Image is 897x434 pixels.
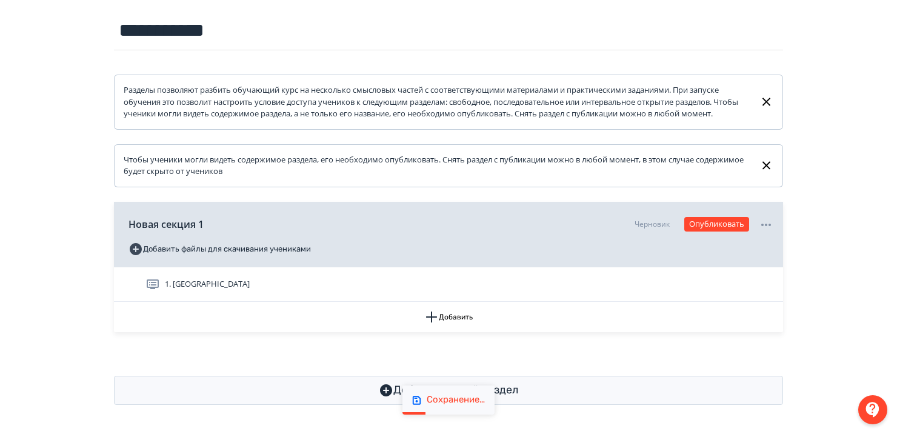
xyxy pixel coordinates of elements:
[635,219,670,230] div: Черновик
[124,84,750,120] div: Разделы позволяют разбить обучающий курс на несколько смысловых частей с соответствующими материа...
[114,376,783,405] button: Добавить новый раздел
[684,217,749,232] button: Опубликовать
[124,154,750,178] div: Чтобы ученики могли видеть содержимое раздела, его необходимо опубликовать. Снять раздел с публик...
[128,217,204,232] span: Новая секция 1
[114,267,783,302] div: 1. [GEOGRAPHIC_DATA]
[128,239,311,259] button: Добавить файлы для скачивания учениками
[114,302,783,332] button: Добавить
[427,394,485,406] div: Сохранение…
[165,278,250,290] span: 1. Kaiten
